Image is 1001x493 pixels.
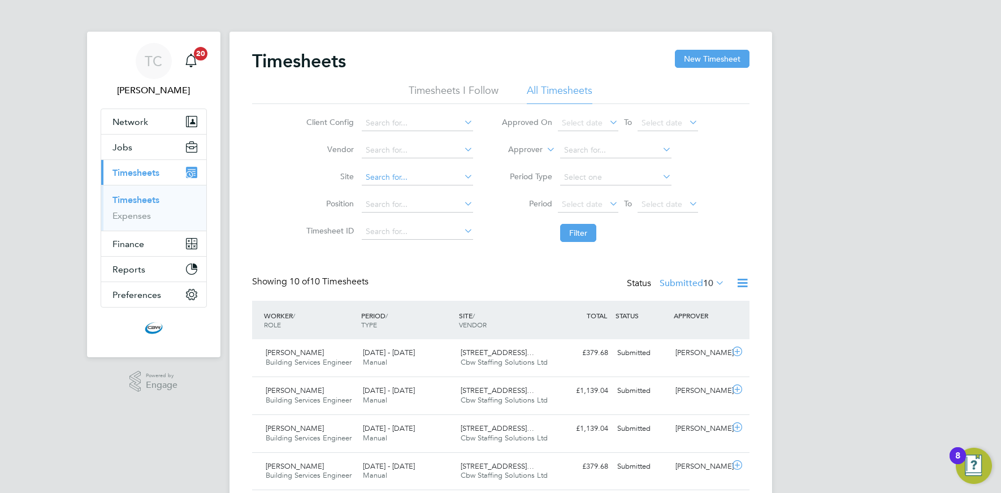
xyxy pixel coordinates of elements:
[363,386,415,395] span: [DATE] - [DATE]
[501,198,552,209] label: Period
[112,264,145,275] span: Reports
[627,276,727,292] div: Status
[461,386,534,395] span: [STREET_ADDRESS]…
[613,382,671,400] div: Submitted
[492,144,543,155] label: Approver
[473,311,475,320] span: /
[101,231,206,256] button: Finance
[266,357,352,367] span: Building Services Engineer
[560,170,671,185] input: Select one
[112,239,144,249] span: Finance
[101,319,207,337] a: Go to home page
[252,276,371,288] div: Showing
[554,420,613,438] div: £1,139.04
[385,311,388,320] span: /
[554,344,613,362] div: £379.68
[362,142,473,158] input: Search for...
[461,423,534,433] span: [STREET_ADDRESS]…
[129,371,177,392] a: Powered byEngage
[303,226,354,236] label: Timesheet ID
[363,433,387,443] span: Manual
[362,224,473,240] input: Search for...
[501,117,552,127] label: Approved On
[252,50,346,72] h2: Timesheets
[660,278,725,289] label: Submitted
[266,386,324,395] span: [PERSON_NAME]
[613,457,671,476] div: Submitted
[671,344,730,362] div: [PERSON_NAME]
[560,224,596,242] button: Filter
[101,185,206,231] div: Timesheets
[956,448,992,484] button: Open Resource Center, 8 new notifications
[146,380,177,390] span: Engage
[261,305,359,335] div: WORKER
[613,420,671,438] div: Submitted
[303,117,354,127] label: Client Config
[461,433,548,443] span: Cbw Staffing Solutions Ltd
[303,144,354,154] label: Vendor
[87,32,220,357] nav: Main navigation
[363,357,387,367] span: Manual
[101,160,206,185] button: Timesheets
[461,395,548,405] span: Cbw Staffing Solutions Ltd
[955,456,960,470] div: 8
[112,210,151,221] a: Expenses
[675,50,749,68] button: New Timesheet
[101,84,207,97] span: Tom Cheek
[358,305,456,335] div: PERIOD
[621,115,635,129] span: To
[461,357,548,367] span: Cbw Staffing Solutions Ltd
[293,311,295,320] span: /
[266,461,324,471] span: [PERSON_NAME]
[461,348,534,357] span: [STREET_ADDRESS]…
[303,198,354,209] label: Position
[363,423,415,433] span: [DATE] - [DATE]
[101,282,206,307] button: Preferences
[112,116,148,127] span: Network
[145,319,163,337] img: cbwstaffingsolutions-logo-retina.png
[363,395,387,405] span: Manual
[527,84,592,104] li: All Timesheets
[671,382,730,400] div: [PERSON_NAME]
[671,457,730,476] div: [PERSON_NAME]
[361,320,377,329] span: TYPE
[180,43,202,79] a: 20
[363,461,415,471] span: [DATE] - [DATE]
[266,395,352,405] span: Building Services Engineer
[671,305,730,326] div: APPROVER
[101,135,206,159] button: Jobs
[266,348,324,357] span: [PERSON_NAME]
[101,109,206,134] button: Network
[459,320,487,329] span: VENDOR
[613,305,671,326] div: STATUS
[289,276,310,287] span: 10 of
[146,371,177,380] span: Powered by
[362,170,473,185] input: Search for...
[461,470,548,480] span: Cbw Staffing Solutions Ltd
[409,84,499,104] li: Timesheets I Follow
[703,278,713,289] span: 10
[112,167,159,178] span: Timesheets
[554,382,613,400] div: £1,139.04
[613,344,671,362] div: Submitted
[363,470,387,480] span: Manual
[562,118,603,128] span: Select date
[112,289,161,300] span: Preferences
[101,43,207,97] a: TC[PERSON_NAME]
[587,311,607,320] span: TOTAL
[112,142,132,153] span: Jobs
[621,196,635,211] span: To
[101,257,206,282] button: Reports
[562,199,603,209] span: Select date
[363,348,415,357] span: [DATE] - [DATE]
[642,118,682,128] span: Select date
[671,420,730,438] div: [PERSON_NAME]
[362,115,473,131] input: Search for...
[501,171,552,181] label: Period Type
[194,47,207,60] span: 20
[303,171,354,181] label: Site
[456,305,554,335] div: SITE
[112,194,159,205] a: Timesheets
[266,433,352,443] span: Building Services Engineer
[461,461,534,471] span: [STREET_ADDRESS]…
